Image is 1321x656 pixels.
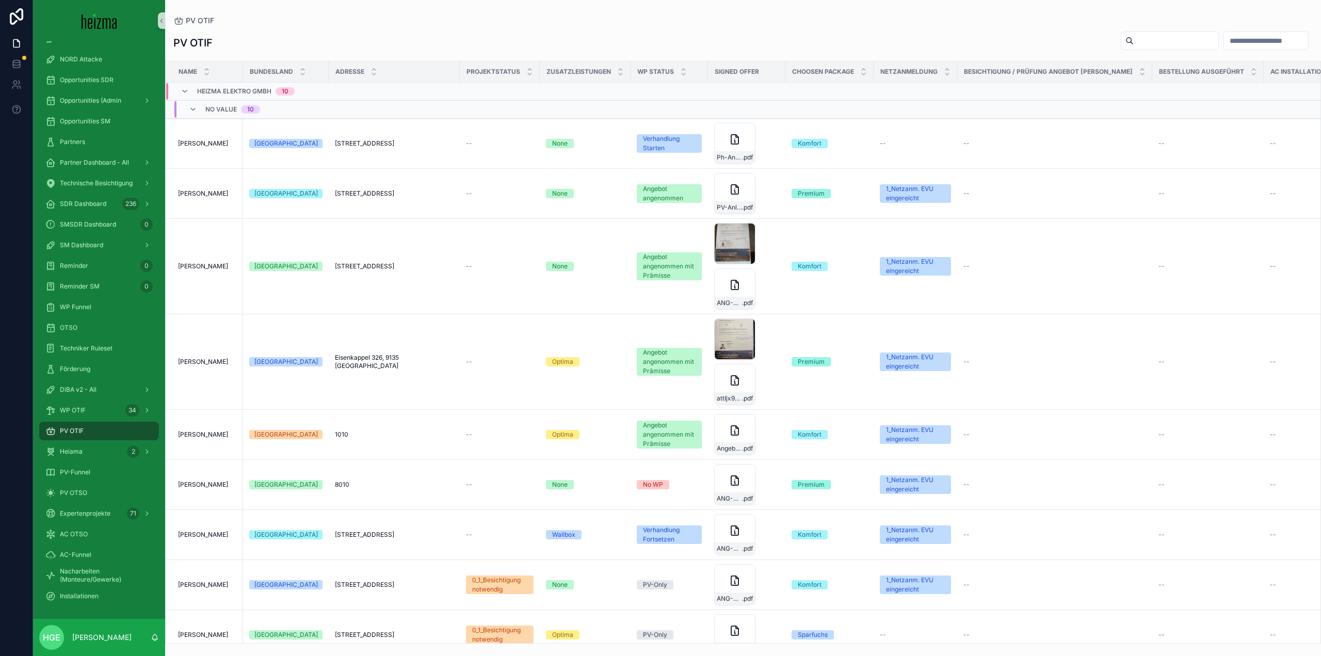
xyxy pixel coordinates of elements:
[254,630,318,639] div: [GEOGRAPHIC_DATA]
[880,631,886,639] span: --
[1158,262,1258,270] a: --
[637,421,702,449] a: Angebot angenommen mit Prämisse
[714,123,779,164] a: Ph-Anbot---Angenommen-(1).pdf
[173,15,214,26] a: PV OTIF
[466,262,534,270] a: --
[249,139,323,148] a: [GEOGRAPHIC_DATA]
[249,480,323,489] a: [GEOGRAPHIC_DATA]
[60,344,112,353] span: Techniker Ruleset
[717,444,742,453] span: Angebot_Shalom_PV_final-(3)
[178,531,228,539] span: [PERSON_NAME]
[643,134,696,153] div: Verhandlung Starten
[60,200,106,208] span: SDR Dashboard
[963,430,1146,439] a: --
[39,546,159,564] a: AC-Funnel
[466,531,534,539] a: --
[714,464,779,505] a: ANG-PV-3304-Pieber-2025-09-22_final_SIG.pdf
[1158,139,1165,148] span: --
[140,260,153,272] div: 0
[466,531,472,539] span: --
[254,262,318,271] div: [GEOGRAPHIC_DATA]
[335,531,454,539] a: [STREET_ADDRESS]
[546,262,624,271] a: None
[1158,531,1165,539] span: --
[39,298,159,316] a: WP Funnel
[335,139,394,148] span: [STREET_ADDRESS]
[798,262,821,271] div: Komfort
[963,358,1146,366] a: --
[39,484,159,502] a: PV OTSO
[792,430,867,439] a: Komfort
[466,430,472,439] span: --
[546,68,611,76] span: Zusatzleistungen
[335,481,454,489] a: 8010
[466,68,520,76] span: Projektstatus
[742,153,753,162] span: .pdf
[886,425,945,444] div: 1_Netzanm. EVU eingereicht
[637,134,702,153] a: Verhandlung Starten
[643,421,696,449] div: Angebot angenommen mit Prämisse
[60,97,121,105] span: Opportunities (Admin
[140,280,153,293] div: 0
[1270,262,1276,270] span: --
[466,189,534,198] a: --
[637,348,702,376] a: Angebot angenommen mit Prämisse
[880,257,951,276] a: 1_Netzanm. EVU eingereicht
[39,236,159,254] a: SM Dashboard
[714,564,779,605] a: ANG-PV-2096-Kreuzer-Burger--2025-05-12-(4)_SIG.pdf
[880,353,951,371] a: 1_Netzanm. EVU eingereicht
[60,447,83,456] span: Heiama
[880,525,951,544] a: 1_Netzanm. EVU eingereicht
[963,358,970,366] span: --
[254,430,318,439] div: [GEOGRAPHIC_DATA]
[82,12,117,29] img: App logo
[335,139,454,148] a: [STREET_ADDRESS]
[880,139,951,148] a: --
[964,68,1133,76] span: Besichtigung / Prüfung Angebot [PERSON_NAME]
[880,575,951,594] a: 1_Netzanm. EVU eingereicht
[1158,481,1165,489] span: --
[963,262,970,270] span: --
[466,139,534,148] a: --
[880,475,951,494] a: 1_Netzanm. EVU eingereicht
[1270,631,1276,639] span: --
[963,531,1146,539] a: --
[39,422,159,440] a: PV OTIF
[1158,430,1258,439] a: --
[963,139,970,148] span: --
[178,262,228,270] span: [PERSON_NAME]
[60,406,86,414] span: WP OTIF
[466,626,534,644] a: 0_1_Besichtigung notwendig
[39,442,159,461] a: Heiama2
[963,481,970,489] span: --
[963,631,970,639] span: --
[335,354,454,370] a: Eisenkappel 326, 9135 [GEOGRAPHIC_DATA]
[254,580,318,589] div: [GEOGRAPHIC_DATA]
[717,545,742,553] span: ANG-PV-673-Salzer-2025-09-12_final_SIG
[552,430,573,439] div: Optima
[122,198,139,210] div: 236
[1158,581,1258,589] a: --
[546,480,624,489] a: None
[335,189,454,198] a: [STREET_ADDRESS]
[1270,581,1276,589] span: --
[466,358,472,366] span: --
[643,630,667,639] div: PV-Only
[39,71,159,89] a: Opportunities SDR
[717,494,742,503] span: ANG-PV-3304-Pieber-2025-09-22_final_SIG
[335,430,348,439] span: 1010
[552,580,568,589] div: None
[886,475,945,494] div: 1_Netzanm. EVU eingereicht
[60,489,87,497] span: PV OTSO
[178,358,228,366] span: [PERSON_NAME]
[1158,631,1165,639] span: --
[637,525,702,544] a: Verhandlung Fortsetzen
[60,324,77,332] span: OTSO
[178,481,237,489] a: [PERSON_NAME]
[717,203,742,212] span: PV-Anlage-(1)
[798,580,821,589] div: Komfort
[249,262,323,271] a: [GEOGRAPHIC_DATA]
[60,220,116,229] span: SMSDR Dashboard
[466,430,534,439] a: --
[1158,581,1165,589] span: --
